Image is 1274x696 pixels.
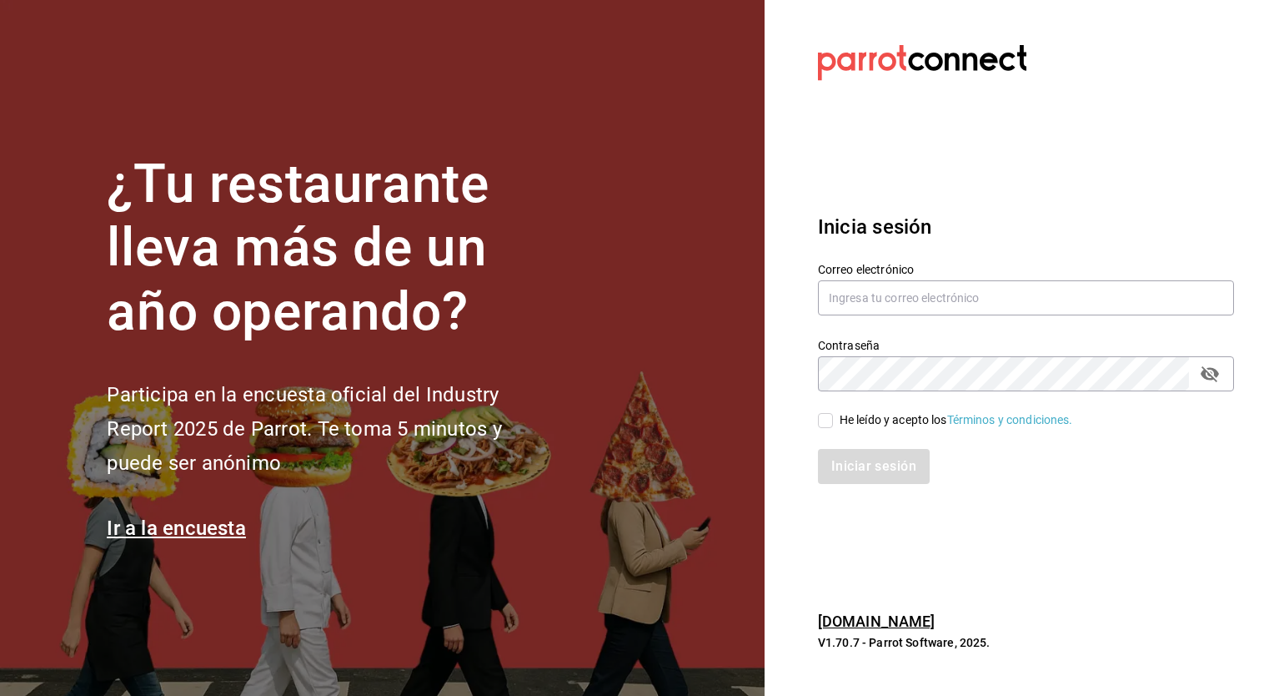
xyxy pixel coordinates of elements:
label: Contraseña [818,339,1234,351]
h3: Inicia sesión [818,212,1234,242]
p: V1.70.7 - Parrot Software, 2025. [818,634,1234,651]
h2: Participa en la encuesta oficial del Industry Report 2025 de Parrot. Te toma 5 minutos y puede se... [107,378,557,480]
a: [DOMAIN_NAME] [818,613,935,630]
h1: ¿Tu restaurante lleva más de un año operando? [107,153,557,345]
button: passwordField [1196,360,1224,388]
a: Ir a la encuesta [107,517,246,540]
label: Correo electrónico [818,263,1234,275]
a: Términos y condiciones. [947,413,1073,426]
input: Ingresa tu correo electrónico [818,280,1234,315]
div: He leído y acepto los [840,411,1073,429]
